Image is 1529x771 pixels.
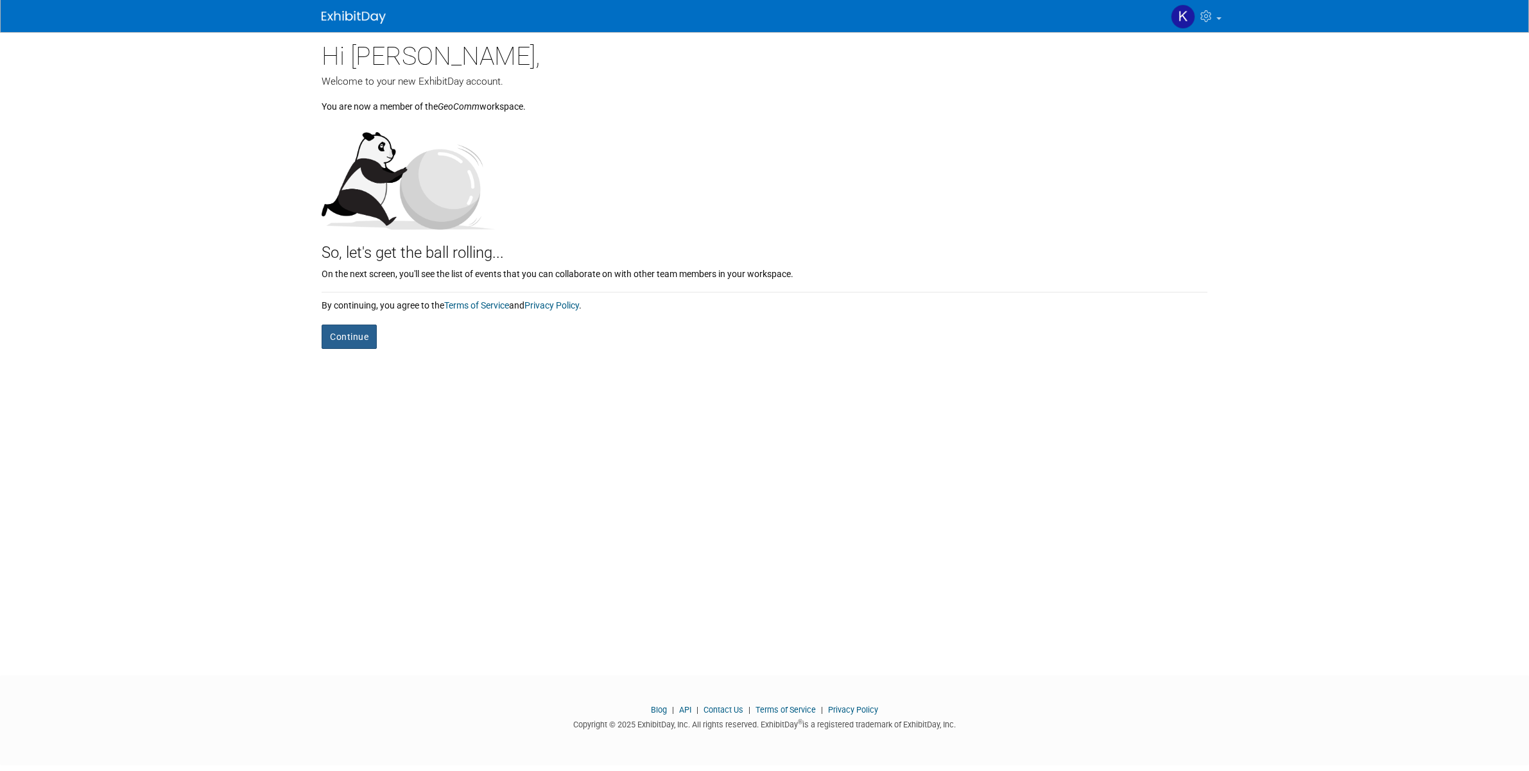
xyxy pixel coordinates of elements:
[745,705,754,715] span: |
[322,325,377,349] button: Continue
[679,705,691,715] a: API
[322,119,495,230] img: Let's get the ball rolling
[322,264,1207,280] div: On the next screen, you'll see the list of events that you can collaborate on with other team mem...
[693,705,702,715] span: |
[322,230,1207,264] div: So, let's get the ball rolling...
[798,718,802,725] sup: ®
[322,292,1207,312] div: By continuing, you agree to the and .
[322,74,1207,89] div: Welcome to your new ExhibitDay account.
[322,89,1207,113] div: You are now a member of the workspace.
[818,705,826,715] span: |
[704,705,743,715] a: Contact Us
[756,705,816,715] a: Terms of Service
[524,300,579,310] a: Privacy Policy
[669,705,677,715] span: |
[322,11,386,24] img: ExhibitDay
[444,300,509,310] a: Terms of Service
[651,705,667,715] a: Blog
[438,101,479,112] i: GeoComm
[1171,4,1195,29] img: Keri Brennan
[322,32,1207,74] div: Hi [PERSON_NAME],
[828,705,878,715] a: Privacy Policy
